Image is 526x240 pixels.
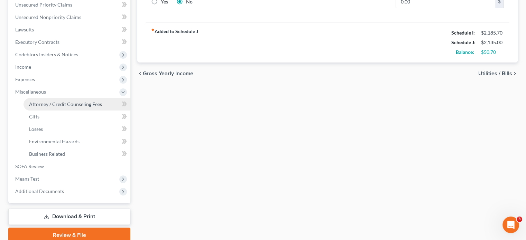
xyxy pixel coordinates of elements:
a: Gifts [24,111,130,123]
span: Miscellaneous [15,89,46,95]
span: Gifts [29,114,39,119]
div: $2,185.70 [481,29,504,36]
strong: Added to Schedule J [151,28,198,57]
span: Expenses [15,76,35,82]
span: Gross Yearly Income [143,71,193,76]
i: chevron_left [137,71,143,76]
span: Means Test [15,176,39,182]
span: Losses [29,126,43,132]
a: Environmental Hazards [24,135,130,148]
span: Codebtors Insiders & Notices [15,51,78,57]
button: Utilities / Bills chevron_right [478,71,518,76]
span: Business Related [29,151,65,157]
a: SOFA Review [10,160,130,173]
i: chevron_right [512,71,518,76]
a: Unsecured Nonpriority Claims [10,11,130,23]
span: Unsecured Nonpriority Claims [15,14,81,20]
span: Executory Contracts [15,39,59,45]
span: SOFA Review [15,163,44,169]
span: Environmental Hazards [29,138,80,144]
a: Attorney / Credit Counseling Fees [24,98,130,111]
div: $50.70 [481,49,504,56]
a: Business Related [24,148,130,160]
a: Download & Print [8,209,130,225]
span: Income [15,64,31,70]
span: Additional Documents [15,188,64,194]
div: $2,135.00 [481,39,504,46]
span: Utilities / Bills [478,71,512,76]
strong: Schedule I: [451,30,475,36]
i: fiber_manual_record [151,28,155,31]
strong: Schedule J: [451,39,476,45]
a: Lawsuits [10,23,130,36]
a: Losses [24,123,130,135]
span: Lawsuits [15,27,34,32]
button: chevron_left Gross Yearly Income [137,71,193,76]
span: Attorney / Credit Counseling Fees [29,101,102,107]
span: 3 [517,217,522,222]
strong: Balance: [456,49,474,55]
span: Unsecured Priority Claims [15,2,72,8]
iframe: Intercom live chat [502,217,519,233]
a: Executory Contracts [10,36,130,48]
